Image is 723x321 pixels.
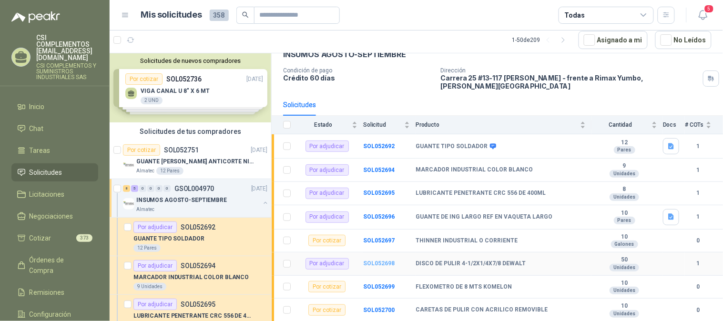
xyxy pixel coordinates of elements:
[11,98,98,116] a: Inicio
[685,236,712,245] b: 0
[133,221,177,233] div: Por adjudicar
[36,34,98,61] p: CSI COMPLEMENTOS [EMAIL_ADDRESS][DOMAIN_NAME]
[685,142,712,151] b: 1
[591,116,663,134] th: Cantidad
[591,139,657,147] b: 12
[363,307,395,313] a: SOL052700
[283,74,433,82] p: Crédito 60 días
[416,306,548,314] b: CARETAS DE PULIR CON ACRILICO REMOVIBLE
[363,116,416,134] th: Solicitud
[123,183,269,213] a: 8 5 0 0 0 0 GSOL004970[DATE] Company LogoINSUMOS AGOSTO-SEPTIEMBREAlmatec
[133,260,177,271] div: Por adjudicar
[591,280,657,287] b: 10
[163,185,171,192] div: 0
[110,53,271,122] div: Solicitudes de nuevos compradoresPor cotizarSOL052736[DATE] VIGA CANAL U 8" X 6 MT2 UNDPor cotiza...
[139,185,146,192] div: 0
[164,147,199,153] p: SOL052751
[181,224,215,231] p: SOL052692
[141,8,202,22] h1: Mis solicitudes
[565,10,585,20] div: Todas
[283,100,316,110] div: Solicitudes
[416,190,546,197] b: LUBRICANTE PENETRANTE CRC 556 DE 400ML
[181,301,215,308] p: SOL052695
[296,116,363,134] th: Estado
[131,185,138,192] div: 5
[123,198,134,210] img: Company Logo
[133,283,166,291] div: 9 Unidades
[30,287,65,298] span: Remisiones
[591,256,657,264] b: 50
[416,166,533,174] b: MARCADOR INDUSTRIAL COLOR BLANCO
[76,234,92,242] span: 373
[156,167,183,175] div: 12 Pares
[308,304,346,316] div: Por cotizar
[685,259,712,268] b: 1
[363,121,402,128] span: Solicitud
[663,116,685,134] th: Docs
[36,63,98,80] p: CSI COMPLEMENTOS Y SUMINISTROS INDUSTRIALES SAS
[363,283,395,290] a: SOL052699
[512,32,571,48] div: 1 - 50 de 209
[30,255,89,276] span: Órdenes de Compra
[416,283,512,291] b: FLEXOMETRO DE 8 MTS KOMELON
[685,212,712,221] b: 1
[30,233,51,243] span: Cotizar
[694,7,712,24] button: 5
[441,67,699,74] p: Dirección
[11,283,98,301] a: Remisiones
[363,260,395,267] b: SOL052698
[610,193,639,201] div: Unidades
[11,120,98,138] a: Chat
[441,74,699,90] p: Carrera 25 #13-117 [PERSON_NAME] - frente a Rimax Yumbo , [PERSON_NAME][GEOGRAPHIC_DATA]
[30,211,73,221] span: Negociaciones
[416,237,518,245] b: THINNER INDUSTRIAL O CORRIENTE
[363,190,395,196] b: SOL052695
[181,262,215,269] p: SOL052694
[416,213,552,221] b: GUANTE DE ING LARGO REF EN VAQUETA LARGO
[363,237,395,244] a: SOL052697
[416,260,526,268] b: DISCO DE PULIR 4-1/2X1/4X7/8 DEWALT
[685,116,723,134] th: # COTs
[30,101,45,112] span: Inicio
[251,184,267,193] p: [DATE]
[123,144,160,156] div: Por cotizar
[685,166,712,175] b: 1
[11,207,98,225] a: Negociaciones
[174,185,214,192] p: GSOL004970
[363,167,395,173] a: SOL052694
[155,185,163,192] div: 0
[591,302,657,310] b: 10
[133,234,204,243] p: GUANTE TIPO SOLDADOR
[685,189,712,198] b: 1
[136,196,227,205] p: INSUMOS AGOSTO-SEPTIEMBRE
[685,306,712,315] b: 0
[11,251,98,280] a: Órdenes de Compra
[363,213,395,220] a: SOL052696
[416,143,488,150] b: GUANTE TIPO SOLDADOR
[136,206,154,213] p: Almatec
[11,141,98,160] a: Tareas
[133,311,252,321] p: LUBRICANTE PENETRANTE CRC 556 DE 400ML
[610,170,639,178] div: Unidades
[685,282,712,291] b: 0
[296,121,350,128] span: Estado
[685,121,704,128] span: # COTs
[363,143,395,150] b: SOL052692
[610,264,639,271] div: Unidades
[591,162,657,170] b: 9
[591,210,657,217] b: 10
[611,241,638,248] div: Galones
[305,188,349,199] div: Por adjudicar
[251,146,267,155] p: [DATE]
[133,244,161,252] div: 12 Pares
[123,160,134,171] img: Company Logo
[610,287,639,294] div: Unidades
[11,185,98,203] a: Licitaciones
[614,217,635,224] div: Pares
[305,164,349,176] div: Por adjudicar
[123,185,130,192] div: 8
